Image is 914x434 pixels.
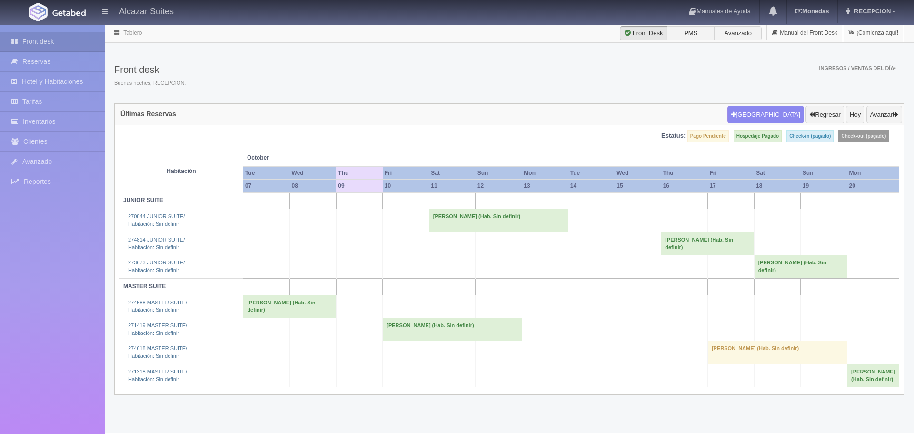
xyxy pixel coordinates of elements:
button: Avanzar [866,106,902,124]
th: 13 [522,180,568,192]
label: Estatus: [661,131,685,141]
th: 12 [476,180,522,192]
th: Mon [522,167,568,180]
a: Tablero [123,30,142,36]
a: Manual del Front Desk [767,24,843,42]
th: 18 [754,180,801,192]
td: [PERSON_NAME] (Hab. Sin definir) [429,209,568,232]
img: Getabed [29,3,48,21]
th: Mon [847,167,899,180]
th: 17 [707,180,754,192]
label: Hospedaje Pagado [734,130,782,142]
label: Check-in (pagado) [786,130,834,142]
td: [PERSON_NAME] (Hab. Sin definir) [754,255,847,278]
th: 19 [801,180,847,192]
th: Fri [383,167,429,180]
th: Tue [568,167,615,180]
button: Regresar [805,106,844,124]
td: [PERSON_NAME] (Hab. Sin definir) [383,318,522,341]
th: Wed [615,167,661,180]
th: Tue [243,167,290,180]
th: Wed [290,167,337,180]
th: 07 [243,180,290,192]
th: Sat [429,167,476,180]
strong: Habitación [167,168,196,174]
a: 270844 JUNIOR SUITE/Habitación: Sin definir [128,213,185,227]
th: 09 [336,180,382,192]
a: 271318 MASTER SUITE/Habitación: Sin definir [128,369,187,382]
span: Buenas noches, RECEPCION. [114,80,186,87]
a: 274814 JUNIOR SUITE/Habitación: Sin definir [128,237,185,250]
label: Avanzado [714,26,762,40]
th: Thu [336,167,382,180]
th: 08 [290,180,337,192]
span: Ingresos / Ventas del día [819,65,896,71]
a: 273673 JUNIOR SUITE/Habitación: Sin definir [128,260,185,273]
button: Hoy [846,106,864,124]
h4: Alcazar Suites [119,5,174,17]
a: 274618 MASTER SUITE/Habitación: Sin definir [128,345,187,359]
th: 15 [615,180,661,192]
span: RECEPCION [852,8,891,15]
b: Monedas [795,8,829,15]
a: ¡Comienza aquí! [843,24,904,42]
b: MASTER SUITE [123,283,166,290]
td: [PERSON_NAME] (Hab. Sin definir) [243,295,336,318]
th: 20 [847,180,899,192]
td: [PERSON_NAME] (Hab. Sin definir) [661,232,754,255]
th: Sat [754,167,801,180]
h3: Front desk [114,64,186,75]
th: Sun [801,167,847,180]
img: Getabed [52,9,86,16]
td: [PERSON_NAME] (Hab. Sin definir) [707,341,847,364]
label: PMS [667,26,715,40]
a: 274588 MASTER SUITE/Habitación: Sin definir [128,300,187,313]
span: October [247,154,332,162]
th: 16 [661,180,708,192]
th: 14 [568,180,615,192]
label: Check-out (pagado) [838,130,889,142]
b: JUNIOR SUITE [123,197,163,203]
th: 10 [383,180,429,192]
a: 271419 MASTER SUITE/Habitación: Sin definir [128,323,187,336]
th: Sun [476,167,522,180]
th: Thu [661,167,708,180]
label: Front Desk [620,26,667,40]
label: Pago Pendiente [687,130,729,142]
th: Fri [707,167,754,180]
h4: Últimas Reservas [120,111,176,118]
button: [GEOGRAPHIC_DATA] [727,106,804,124]
td: [PERSON_NAME] (Hab. Sin definir) [847,364,899,387]
th: 11 [429,180,476,192]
